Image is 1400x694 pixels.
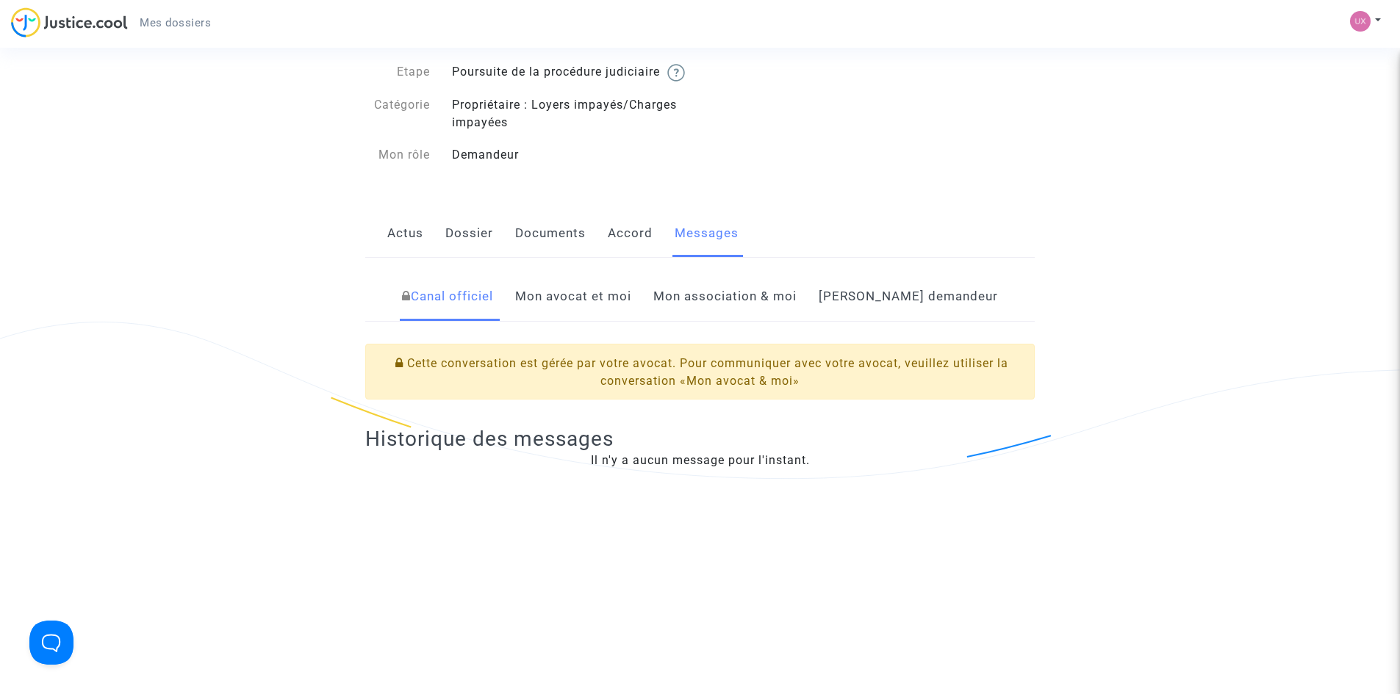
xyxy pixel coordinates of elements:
a: Actus [387,209,423,258]
a: Mon association & moi [653,272,797,321]
a: [PERSON_NAME] demandeur [819,272,998,321]
div: Catégorie [354,96,441,131]
img: jc-logo.svg [11,7,128,37]
div: Il n'y a aucun message pour l'instant. [365,452,1035,469]
div: Poursuite de la procédure judiciaire [441,63,700,82]
div: Demandeur [441,146,700,164]
div: Propriétaire : Loyers impayés/Charges impayées [441,96,700,131]
div: Etape [354,63,441,82]
img: bcd9b7e2ef66ffc14cd443c3eaaa75cf [1350,11,1371,32]
a: Accord [608,209,653,258]
iframe: Help Scout Beacon - Open [29,621,73,665]
h2: Historique des messages [365,426,1035,452]
div: Mon rôle [354,146,441,164]
a: Documents [515,209,586,258]
a: Dossier [445,209,493,258]
a: Mon avocat et moi [515,272,631,321]
div: Cette conversation est gérée par votre avocat. Pour communiquer avec votre avocat, veuillez utili... [365,344,1035,400]
span: Mes dossiers [140,16,211,29]
a: Messages [675,209,739,258]
a: Mes dossiers [128,12,223,34]
img: help.svg [667,64,685,82]
a: Canal officiel [402,272,493,321]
